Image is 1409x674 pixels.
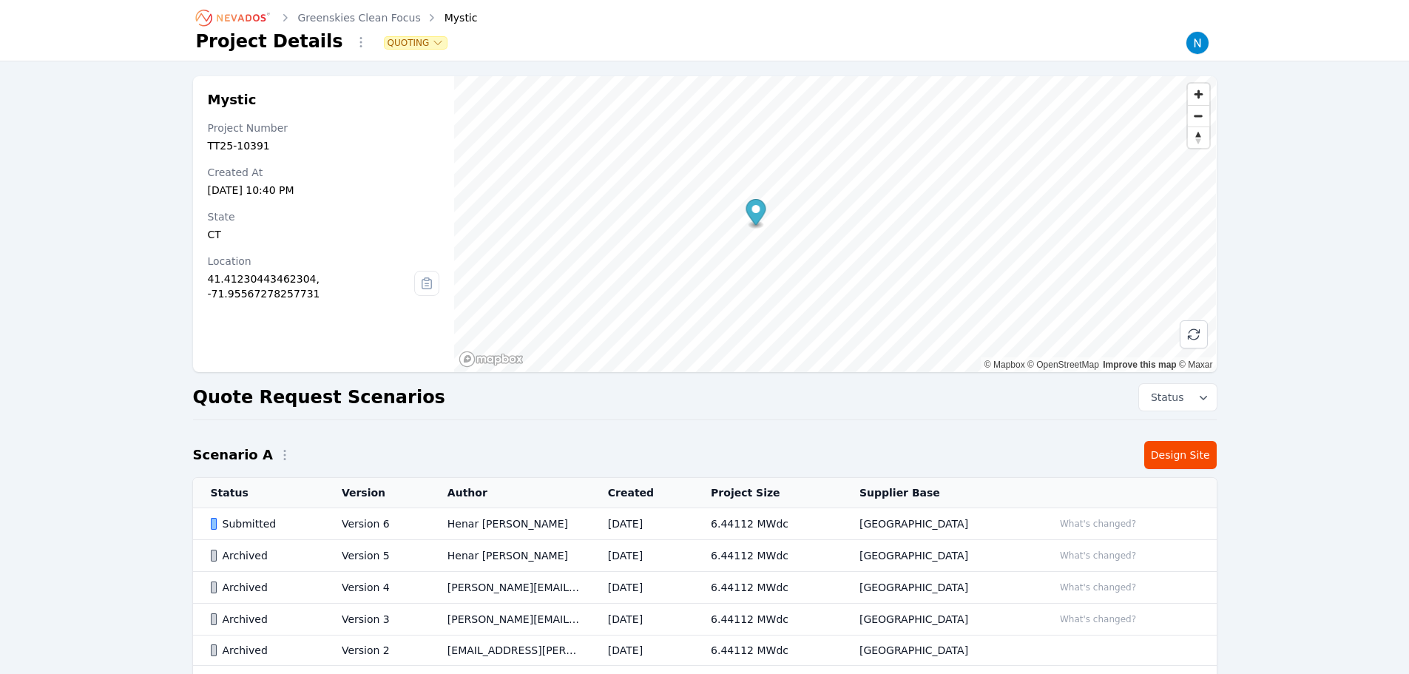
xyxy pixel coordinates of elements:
canvas: Map [454,76,1216,372]
div: State [208,209,440,224]
td: Henar [PERSON_NAME] [430,540,590,572]
tr: ArchivedVersion 3[PERSON_NAME][EMAIL_ADDRESS][PERSON_NAME][DOMAIN_NAME][DATE]6.44112 MWdc[GEOGRAP... [193,604,1217,636]
span: Zoom out [1188,106,1209,127]
td: [DATE] [590,508,693,540]
div: 41.41230443462304, -71.95567278257731 [208,272,415,301]
div: Location [208,254,415,269]
div: Created At [208,165,440,180]
td: 6.44112 MWdc [693,540,842,572]
td: [DATE] [590,636,693,666]
th: Project Size [693,478,842,508]
th: Supplier Base [842,478,1035,508]
h2: Scenario A [193,445,273,465]
button: Quoting [385,37,447,49]
th: Author [430,478,590,508]
div: TT25-10391 [208,138,440,153]
td: Version 2 [324,636,430,666]
div: Submitted [211,516,317,531]
td: 6.44112 MWdc [693,636,842,666]
td: 6.44112 MWdc [693,604,842,636]
button: Status [1139,384,1217,411]
td: Version 6 [324,508,430,540]
div: CT [208,227,440,242]
tr: ArchivedVersion 4[PERSON_NAME][EMAIL_ADDRESS][PERSON_NAME][DOMAIN_NAME][DATE]6.44112 MWdc[GEOGRAP... [193,572,1217,604]
td: [GEOGRAPHIC_DATA] [842,508,1035,540]
span: Status [1145,390,1184,405]
div: Archived [211,612,317,627]
div: Project Number [208,121,440,135]
h1: Project Details [196,30,343,53]
button: Zoom in [1188,84,1209,105]
button: Zoom out [1188,105,1209,127]
th: Status [193,478,324,508]
div: [DATE] 10:40 PM [208,183,440,198]
td: Version 3 [324,604,430,636]
div: Archived [211,580,317,595]
tr: ArchivedVersion 2[EMAIL_ADDRESS][PERSON_NAME][DOMAIN_NAME][DATE]6.44112 MWdc[GEOGRAPHIC_DATA] [193,636,1217,666]
button: What's changed? [1053,516,1143,532]
img: Nick Rompala [1186,31,1209,55]
h2: Mystic [208,91,440,109]
td: [GEOGRAPHIC_DATA] [842,572,1035,604]
a: OpenStreetMap [1027,360,1099,370]
nav: Breadcrumb [196,6,478,30]
td: Version 4 [324,572,430,604]
a: Maxar [1179,360,1213,370]
td: [EMAIL_ADDRESS][PERSON_NAME][DOMAIN_NAME] [430,636,590,666]
a: Mapbox [984,360,1025,370]
th: Created [590,478,693,508]
tr: ArchivedVersion 5Henar [PERSON_NAME][DATE]6.44112 MWdc[GEOGRAPHIC_DATA]What's changed? [193,540,1217,572]
tr: SubmittedVersion 6Henar [PERSON_NAME][DATE]6.44112 MWdc[GEOGRAPHIC_DATA]What's changed? [193,508,1217,540]
td: [GEOGRAPHIC_DATA] [842,540,1035,572]
td: 6.44112 MWdc [693,508,842,540]
td: [PERSON_NAME][EMAIL_ADDRESS][PERSON_NAME][DOMAIN_NAME] [430,572,590,604]
button: Reset bearing to north [1188,127,1209,148]
a: Design Site [1144,441,1217,469]
td: Version 5 [324,540,430,572]
button: What's changed? [1053,611,1143,627]
a: Greenskies Clean Focus [298,10,421,25]
span: Reset bearing to north [1188,127,1209,148]
a: Mapbox homepage [459,351,524,368]
td: [GEOGRAPHIC_DATA] [842,604,1035,636]
th: Version [324,478,430,508]
h2: Quote Request Scenarios [193,385,445,409]
div: Archived [211,548,317,563]
button: What's changed? [1053,579,1143,596]
div: Archived [211,643,317,658]
div: Mystic [424,10,478,25]
td: [GEOGRAPHIC_DATA] [842,636,1035,666]
div: Map marker [746,199,766,229]
td: [DATE] [590,540,693,572]
td: Henar [PERSON_NAME] [430,508,590,540]
button: What's changed? [1053,547,1143,564]
td: [DATE] [590,572,693,604]
td: [PERSON_NAME][EMAIL_ADDRESS][PERSON_NAME][DOMAIN_NAME] [430,604,590,636]
td: [DATE] [590,604,693,636]
a: Improve this map [1103,360,1176,370]
td: 6.44112 MWdc [693,572,842,604]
